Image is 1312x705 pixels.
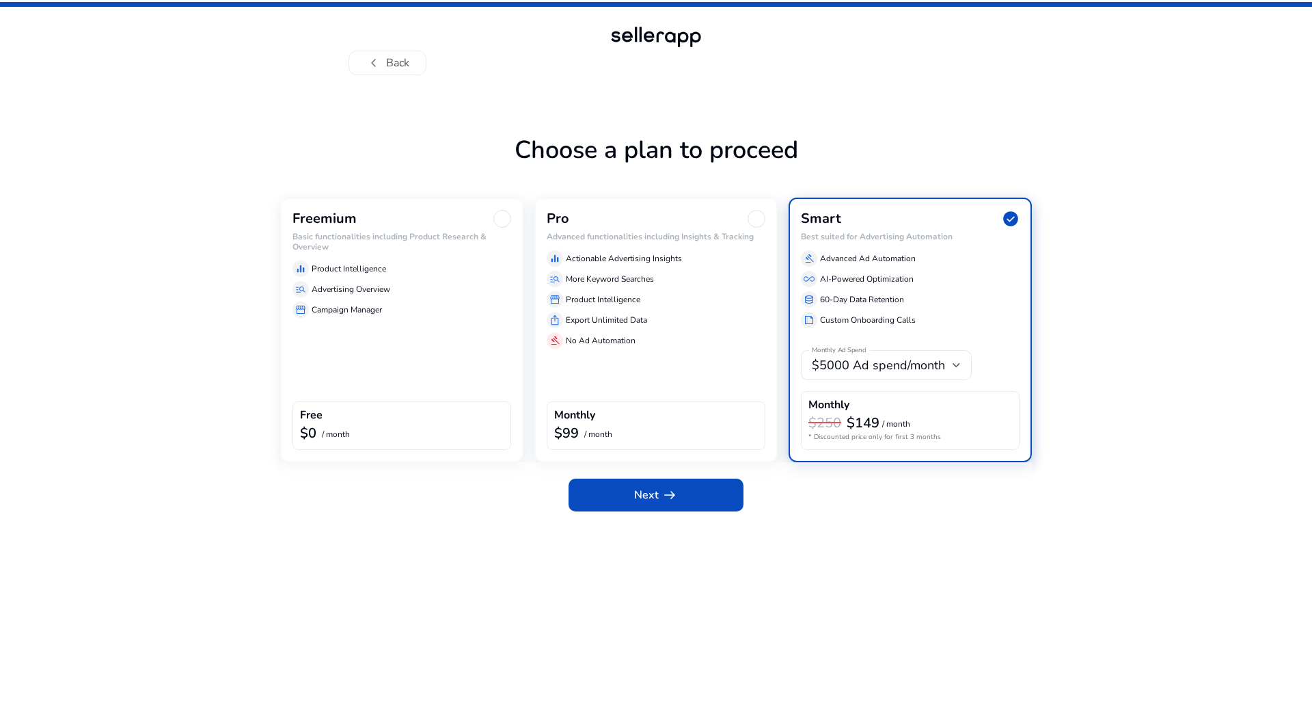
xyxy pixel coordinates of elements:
span: equalizer [549,253,560,264]
b: $0 [300,424,316,442]
p: / month [322,430,350,439]
p: Custom Onboarding Calls [820,314,916,326]
h6: Advanced functionalities including Insights & Tracking [547,232,765,241]
span: ios_share [549,315,560,325]
button: chevron_leftBack [348,51,426,75]
h6: Best suited for Advertising Automation [801,232,1020,241]
span: check_circle [1002,210,1020,228]
b: $149 [847,414,879,432]
p: More Keyword Searches [566,273,654,285]
b: $99 [554,424,579,442]
span: chevron_left [366,55,382,71]
p: Actionable Advertising Insights [566,252,682,265]
h4: Monthly [808,399,849,412]
span: $5000 Ad spend/month [812,357,945,373]
span: equalizer [295,263,306,274]
p: Campaign Manager [312,304,382,316]
p: Advanced Ad Automation [820,252,916,265]
span: arrow_right_alt [661,487,678,503]
span: storefront [295,304,306,315]
p: 60-Day Data Retention [820,293,904,306]
p: No Ad Automation [566,334,635,347]
h3: Pro [547,211,569,227]
span: gavel [549,335,560,346]
h4: Monthly [554,409,595,422]
span: database [804,294,815,305]
p: / month [882,420,910,429]
span: summarize [804,315,815,325]
span: manage_search [549,274,560,284]
button: Nextarrow_right_alt [569,479,743,511]
p: Advertising Overview [312,283,390,295]
h3: Freemium [292,211,357,227]
p: Product Intelligence [566,293,640,306]
p: Product Intelligence [312,263,386,275]
p: * Discounted price only for first 3 months [808,432,1012,442]
h3: Smart [801,211,841,227]
span: Next [634,487,678,503]
p: Export Unlimited Data [566,314,647,326]
p: AI-Powered Optimization [820,273,914,285]
span: storefront [549,294,560,305]
mat-label: Monthly Ad Spend [812,346,866,356]
span: all_inclusive [804,274,815,284]
h3: $250 [808,415,841,431]
h6: Basic functionalities including Product Research & Overview [292,232,511,252]
span: manage_search [295,284,306,295]
h4: Free [300,409,323,422]
span: gavel [804,253,815,264]
p: / month [584,430,612,439]
h1: Choose a plan to proceed [280,135,1032,198]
